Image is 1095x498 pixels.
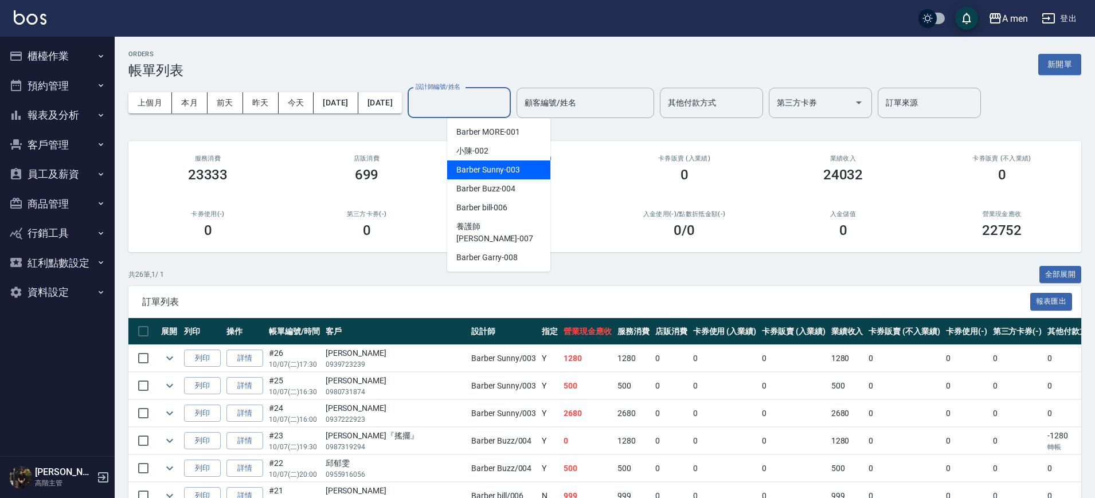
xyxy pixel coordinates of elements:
button: 行銷工具 [5,218,110,248]
button: 資料設定 [5,277,110,307]
button: 新開單 [1038,54,1081,75]
img: Logo [14,10,46,25]
td: Y [539,345,561,372]
button: Open [850,93,868,112]
h2: 第三方卡券(-) [301,210,432,218]
th: 第三方卡券(-) [990,318,1045,345]
div: [PERSON_NAME] [326,485,466,497]
img: Person [9,466,32,489]
td: Barber Sunny /003 [468,400,539,427]
p: 高階主管 [35,478,93,488]
th: 服務消費 [615,318,652,345]
div: [PERSON_NAME] [326,402,466,414]
td: Y [539,455,561,482]
td: #23 [266,428,323,454]
h2: 卡券使用(-) [142,210,273,218]
td: 0 [690,455,760,482]
td: 1280 [828,345,866,372]
td: 0 [652,400,690,427]
th: 店販消費 [652,318,690,345]
button: 昨天 [243,92,279,113]
h3: 0 [204,222,212,238]
td: 0 [652,428,690,454]
td: 2680 [615,400,652,427]
td: 500 [828,455,866,482]
p: 0937222923 [326,414,466,425]
td: Barber Sunny /003 [468,372,539,399]
h3: 0 [681,167,689,183]
th: 指定 [539,318,561,345]
th: 卡券使用 (入業績) [690,318,760,345]
td: 0 [759,400,828,427]
td: 500 [561,372,615,399]
td: 0 [990,400,1045,427]
button: save [955,7,978,30]
td: #25 [266,372,323,399]
td: 0 [990,372,1045,399]
td: 500 [615,372,652,399]
button: expand row [161,432,178,449]
td: 0 [759,372,828,399]
span: 小陳 -002 [456,145,488,157]
h2: 業績收入 [777,155,909,162]
h3: 22752 [982,222,1022,238]
td: 500 [828,372,866,399]
a: 詳情 [226,350,263,367]
button: expand row [161,405,178,422]
button: 報表及分析 [5,100,110,130]
td: 0 [759,428,828,454]
td: 0 [990,455,1045,482]
td: 2680 [828,400,866,427]
td: Y [539,372,561,399]
p: 10/07 (二) 17:30 [269,359,320,370]
td: 0 [652,345,690,372]
div: A men [1002,11,1028,26]
h2: 營業現金應收 [936,210,1067,218]
a: 詳情 [226,377,263,395]
td: Y [539,428,561,454]
td: 0 [690,372,760,399]
h3: 服務消費 [142,155,273,162]
p: 0987319294 [326,442,466,452]
h5: [PERSON_NAME] [35,466,93,478]
button: 報表匯出 [1030,293,1073,311]
td: #24 [266,400,323,427]
h2: 入金儲值 [777,210,909,218]
th: 設計師 [468,318,539,345]
h2: 入金使用(-) /點數折抵金額(-) [619,210,750,218]
p: 0939723239 [326,359,466,370]
th: 帳單編號/時間 [266,318,323,345]
button: 上個月 [128,92,172,113]
label: 設計師編號/姓名 [416,83,460,91]
td: 1280 [615,345,652,372]
td: 0 [990,428,1045,454]
td: 500 [561,455,615,482]
th: 業績收入 [828,318,866,345]
button: 預約管理 [5,71,110,101]
td: 0 [866,455,943,482]
td: 500 [615,455,652,482]
h2: 卡券販賣 (入業績) [619,155,750,162]
td: 0 [561,428,615,454]
td: 1280 [615,428,652,454]
h3: 24032 [823,167,863,183]
p: 10/07 (二) 16:30 [269,387,320,397]
td: 0 [866,345,943,372]
button: 紅利點數設定 [5,248,110,278]
td: 0 [690,428,760,454]
button: 登出 [1037,8,1081,29]
span: Barber Sunny -003 [456,164,520,176]
h3: 0 [998,167,1006,183]
td: 0 [652,455,690,482]
td: 1280 [561,345,615,372]
p: 0980731874 [326,387,466,397]
a: 報表匯出 [1030,296,1073,307]
span: 訂單列表 [142,296,1030,308]
p: 0955916056 [326,469,466,480]
button: [DATE] [358,92,402,113]
td: 0 [943,372,990,399]
h3: 23333 [188,167,228,183]
a: 新開單 [1038,58,1081,69]
td: 0 [759,345,828,372]
button: 列印 [184,350,221,367]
